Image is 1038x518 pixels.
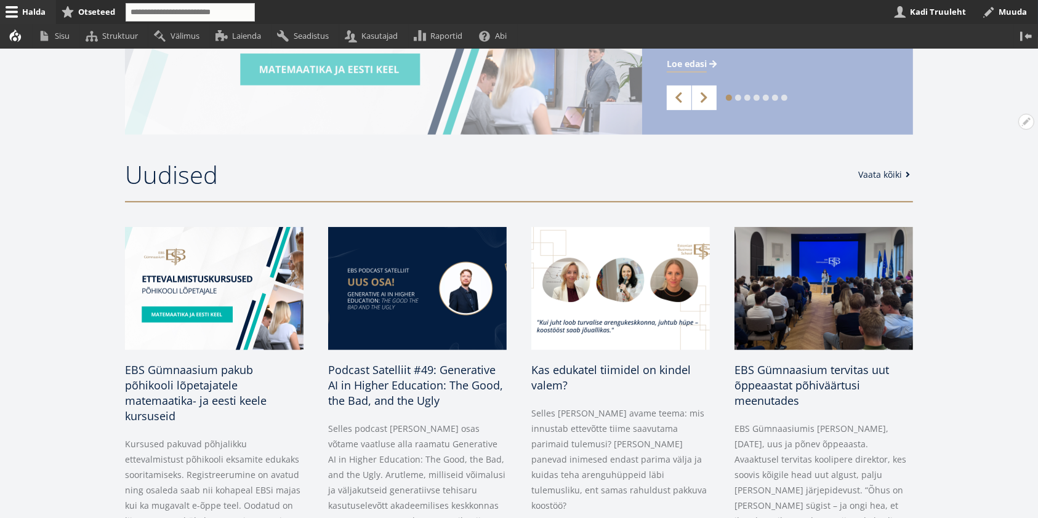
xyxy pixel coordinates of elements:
[328,227,507,350] img: satelliit 49
[409,24,473,48] a: Raportid
[125,159,845,190] h2: Uudised
[328,362,503,408] span: Podcast Satelliit #49: Generative AI in Higher Education: The Good, the Bad, and the Ugly
[531,362,691,392] span: Kas edukatel tiimidel on kindel valem?
[339,24,408,48] a: Kasutajad
[1018,114,1034,130] button: Avatud Uudised seaded
[531,405,710,513] p: Selles [PERSON_NAME] avame teema: mis innustab ettevõtte tiime saavutama parimaid tulemusi? [PERS...
[210,24,272,48] a: Laienda
[473,24,518,48] a: Abi
[734,362,889,408] span: EBS Gümnaasium tervitas uut õppeaastat põhiväärtusi meenutades
[667,58,707,70] span: Loe edasi
[125,227,304,350] img: EBS Gümnaasiumi ettevalmistuskursused
[148,24,210,48] a: Välimus
[726,95,732,101] a: 1
[667,86,691,110] a: Previous
[1014,24,1038,48] button: Vertikaalasend
[754,95,760,101] a: 4
[272,24,339,48] a: Seadistus
[125,362,267,423] span: EBS Gümnaasium pakub põhikooli lõpetajatele matemaatika- ja eesti keele kursuseid
[763,95,769,101] a: 5
[772,95,778,101] a: 6
[734,227,913,350] img: a
[80,24,148,48] a: Struktuur
[33,24,80,48] a: Sisu
[692,86,717,110] a: Next
[744,95,750,101] a: 3
[735,95,741,101] a: 2
[781,95,787,101] a: 7
[858,169,914,181] a: Vaata kõiki
[531,227,710,350] img: Kaidi Neeme, Liis Paemurru, Kristiina Esop
[667,58,719,70] a: Loe edasi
